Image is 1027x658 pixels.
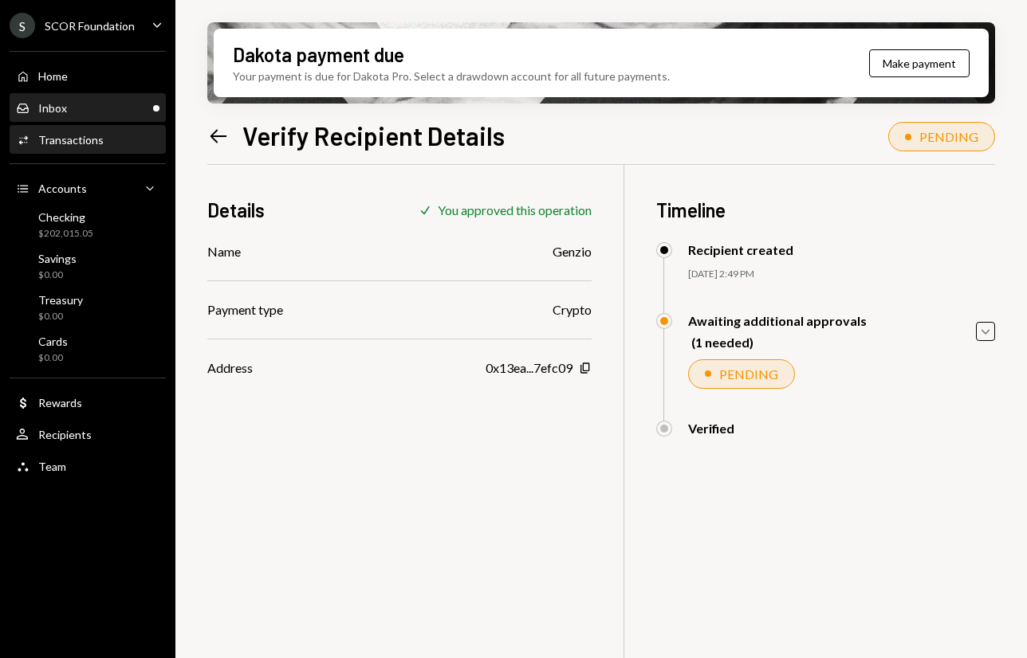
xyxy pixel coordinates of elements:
[10,388,166,417] a: Rewards
[438,202,592,217] div: You approved this operation
[691,335,867,350] div: (1 needed)
[38,182,87,195] div: Accounts
[38,133,104,147] div: Transactions
[656,197,995,223] h3: Timeline
[38,396,82,409] div: Rewards
[10,452,166,480] a: Team
[10,125,166,154] a: Transactions
[207,358,253,378] div: Address
[38,227,93,241] div: $202,015.05
[38,210,93,224] div: Checking
[10,61,166,90] a: Home
[38,268,77,282] div: $0.00
[242,119,505,151] h1: Verify Recipient Details
[10,330,166,368] a: Cards$0.00
[38,428,92,441] div: Recipients
[38,69,68,83] div: Home
[207,300,283,319] div: Payment type
[869,49,970,77] button: Make payment
[38,335,68,348] div: Cards
[688,242,793,257] div: Recipient created
[45,19,135,33] div: SCOR Foundation
[10,93,166,122] a: Inbox
[38,460,66,473] div: Team
[38,293,83,307] div: Treasury
[38,310,83,323] div: $0.00
[10,13,35,38] div: S
[233,41,404,68] div: Dakota payment due
[38,252,77,265] div: Savings
[207,242,241,261] div: Name
[688,313,867,328] div: Awaiting additional approvals
[688,421,734,436] div: Verified
[486,358,573,378] div: 0x13ea...7efc09
[10,420,166,448] a: Recipients
[553,242,592,261] div: Genzio
[233,68,670,84] div: Your payment is due for Dakota Pro. Select a drawdown account for all future payments.
[719,366,778,382] div: PENDING
[10,288,166,327] a: Treasury$0.00
[10,206,166,244] a: Checking$202,015.05
[10,247,166,285] a: Savings$0.00
[10,174,166,202] a: Accounts
[688,268,995,281] div: [DATE] 2:49 PM
[207,197,265,223] h3: Details
[553,300,592,319] div: Crypto
[38,101,67,115] div: Inbox
[38,351,68,365] div: $0.00
[919,129,978,144] div: PENDING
